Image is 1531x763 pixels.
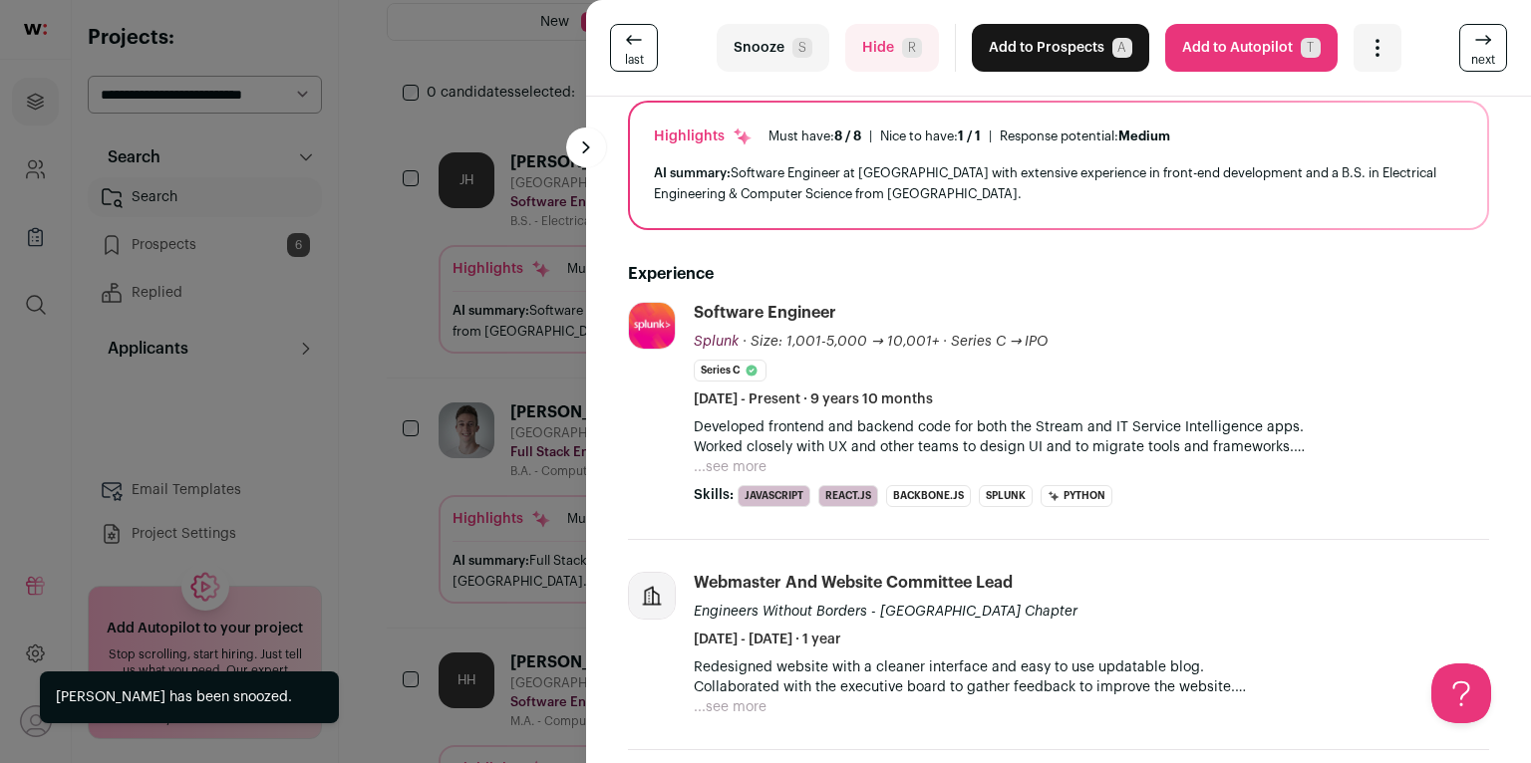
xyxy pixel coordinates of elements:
[694,302,836,324] div: Software Engineer
[717,24,829,72] button: SnoozeS
[834,129,861,142] span: 8 / 8
[694,697,766,717] button: ...see more
[902,38,922,58] span: R
[979,485,1033,507] li: Splunk
[694,572,1013,594] div: Webmaster and Website Committee Lead
[628,262,1489,286] h2: Experience
[654,127,753,146] div: Highlights
[972,24,1149,72] button: Add to ProspectsA
[818,485,878,507] li: React.js
[958,129,981,142] span: 1 / 1
[1118,129,1170,142] span: Medium
[886,485,971,507] li: Backbone.js
[694,360,766,381] li: Series C
[694,630,841,649] span: [DATE] - [DATE] · 1 year
[792,38,812,58] span: S
[1000,128,1170,144] div: Response potential:
[654,166,731,179] span: AI summary:
[56,687,292,707] div: [PERSON_NAME] has been snoozed.
[694,657,1489,697] p: Redesigned website with a cleaner interface and easy to use updatable blog. Collaborated with the...
[694,335,739,349] span: Splunk
[694,389,933,409] span: [DATE] - Present · 9 years 10 months
[738,485,810,507] li: JavaScript
[743,335,939,349] span: · Size: 1,001-5,000 → 10,001+
[694,457,766,477] button: ...see more
[694,485,734,505] span: Skills:
[951,335,1049,349] span: Series C → IPO
[845,24,939,72] button: HideR
[654,162,1463,204] div: Software Engineer at [GEOGRAPHIC_DATA] with extensive experience in front-end development and a B...
[1301,38,1321,58] span: T
[1471,52,1495,68] span: next
[943,332,947,352] span: ·
[694,417,1489,457] p: Developed frontend and backend code for both the Stream and IT Service Intelligence apps. Worked ...
[610,24,658,72] a: last
[768,128,861,144] div: Must have:
[1112,38,1132,58] span: A
[1431,663,1491,723] iframe: Help Scout Beacon - Open
[1459,24,1507,72] a: next
[880,128,981,144] div: Nice to have:
[694,605,1077,619] span: Engineers Without Borders - [GEOGRAPHIC_DATA] Chapter
[629,573,675,619] img: company-logo-placeholder-414d4e2ec0e2ddebbe968bf319fdfe5acfe0c9b87f798d344e800bc9a89632a0.png
[1165,24,1338,72] button: Add to AutopilotT
[625,52,644,68] span: last
[629,303,675,349] img: 0b8279a4ae0c47a7298bb075bd3dff23763e87688d10b31ca53e82ec31fdbb80.jpg
[1354,24,1401,72] button: Open dropdown
[768,128,1170,144] ul: | |
[1041,485,1112,507] li: Python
